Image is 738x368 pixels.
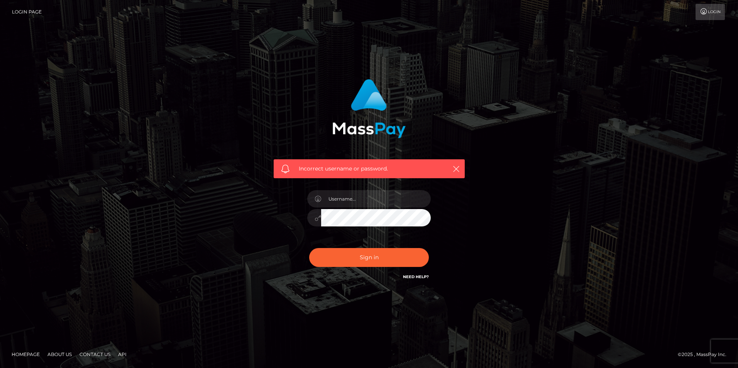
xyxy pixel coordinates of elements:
img: MassPay Login [332,79,406,138]
input: Username... [321,190,431,208]
div: © 2025 , MassPay Inc. [678,350,732,359]
span: Incorrect username or password. [299,165,440,173]
a: About Us [44,348,75,360]
a: Need Help? [403,274,429,279]
a: Homepage [8,348,43,360]
a: Login [696,4,725,20]
a: API [115,348,130,360]
a: Contact Us [76,348,113,360]
button: Sign in [309,248,429,267]
a: Login Page [12,4,42,20]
